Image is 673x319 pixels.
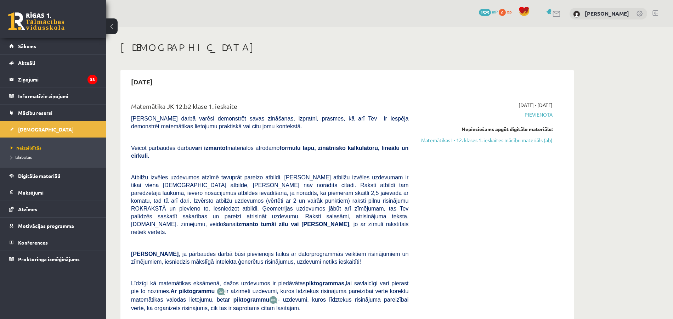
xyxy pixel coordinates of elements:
[419,136,553,144] a: Matemātikas I - 12. klases 1. ieskaites mācību materiāls (ab)
[573,11,580,18] img: Agnese Niedra
[18,223,74,229] span: Motivācijas programma
[18,71,97,88] legend: Ziņojumi
[11,154,99,160] a: Izlabotās
[18,43,36,49] span: Sākums
[9,55,97,71] a: Aktuāli
[479,9,498,15] a: 1525 mP
[269,296,278,304] img: wKvN42sLe3LLwAAAABJRU5ErkJggg==
[131,101,408,114] div: Matemātika JK 12.b2 klase 1. ieskaite
[131,251,408,265] span: , ja pārbaudes darbā būsi pievienojis failus ar datorprogrammās veiktiem risinājumiem un zīmējumi...
[8,12,64,30] a: Rīgas 1. Tālmācības vidusskola
[9,168,97,184] a: Digitālie materiāli
[306,280,346,286] b: piktogrammas,
[11,145,41,151] span: Neizpildītās
[419,125,553,133] div: Nepieciešams apgūt digitālo materiālu:
[18,60,35,66] span: Aktuāli
[18,110,52,116] span: Mācību resursi
[131,145,408,159] b: formulu lapu, zinātnisko kalkulatoru, lineālu un cirkuli.
[192,145,227,151] b: vari izmantot
[18,239,48,246] span: Konferences
[9,234,97,251] a: Konferences
[18,88,97,104] legend: Informatīvie ziņojumi
[9,184,97,201] a: Maksājumi
[18,256,80,262] span: Proktoringa izmēģinājums
[225,297,269,303] b: ar piktogrammu
[9,38,97,54] a: Sākums
[9,218,97,234] a: Motivācijas programma
[9,105,97,121] a: Mācību resursi
[11,145,99,151] a: Neizpildītās
[170,288,215,294] b: Ar piktogrammu
[9,71,97,88] a: Ziņojumi33
[237,221,258,227] b: izmanto
[120,41,574,54] h1: [DEMOGRAPHIC_DATA]
[131,174,408,235] span: Atbilžu izvēles uzdevumos atzīmē tavuprāt pareizo atbildi. [PERSON_NAME] atbilžu izvēles uzdevuma...
[519,101,553,109] span: [DATE] - [DATE]
[131,251,179,257] span: [PERSON_NAME]
[11,154,32,160] span: Izlabotās
[131,116,408,129] span: [PERSON_NAME] darbā varēsi demonstrēt savas zināšanas, izpratni, prasmes, kā arī Tev ir iespēja d...
[217,287,225,296] img: JfuEzvunn4EvwAAAAASUVORK5CYII=
[18,206,37,212] span: Atzīmes
[507,9,511,15] span: xp
[124,73,160,90] h2: [DATE]
[9,251,97,267] a: Proktoringa izmēģinājums
[9,88,97,104] a: Informatīvie ziņojumi
[499,9,515,15] a: 0 xp
[479,9,491,16] span: 1525
[18,126,74,133] span: [DEMOGRAPHIC_DATA]
[131,288,408,303] span: ir atzīmēti uzdevumi, kuros līdztekus risinājuma pareizībai vērtē korektu matemātikas valodas lie...
[261,221,349,227] b: tumši zilu vai [PERSON_NAME]
[585,10,629,17] a: [PERSON_NAME]
[499,9,506,16] span: 0
[131,280,408,294] span: Līdzīgi kā matemātikas eksāmenā, dažos uzdevumos ir piedāvātas lai savlaicīgi vari pierast pie to...
[419,111,553,118] span: Pievienota
[492,9,498,15] span: mP
[18,184,97,201] legend: Maksājumi
[18,173,60,179] span: Digitālie materiāli
[9,121,97,138] a: [DEMOGRAPHIC_DATA]
[131,145,408,159] span: Veicot pārbaudes darbu materiālos atrodamo
[87,75,97,84] i: 33
[9,201,97,217] a: Atzīmes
